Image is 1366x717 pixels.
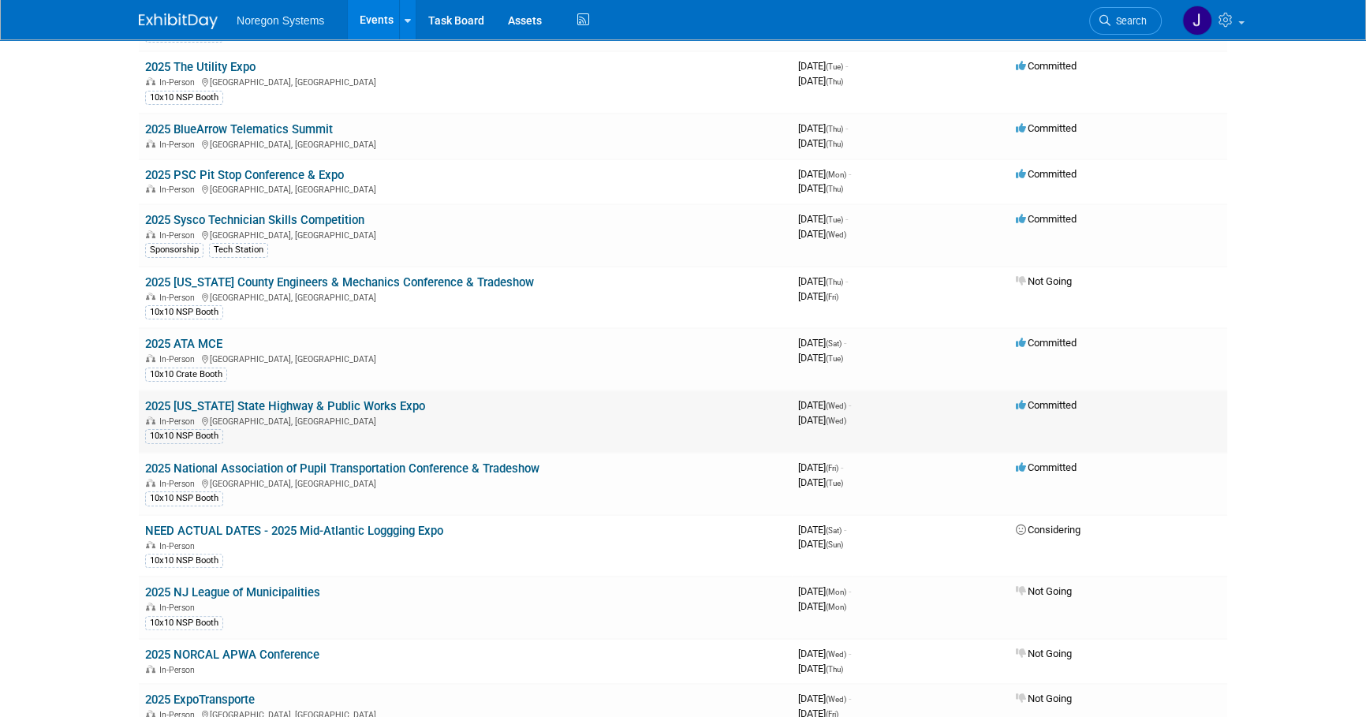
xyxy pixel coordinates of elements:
span: In-Person [159,354,200,364]
span: (Mon) [826,588,846,596]
span: [DATE] [798,137,843,149]
span: In-Person [159,140,200,150]
span: - [849,648,851,659]
span: Not Going [1016,693,1072,704]
a: 2025 The Utility Expo [145,60,256,74]
div: 10x10 NSP Booth [145,491,223,506]
img: In-Person Event [146,185,155,192]
img: In-Person Event [146,293,155,301]
a: 2025 PSC Pit Stop Conference & Expo [145,168,344,182]
span: In-Person [159,77,200,88]
span: [DATE] [798,461,843,473]
span: - [841,461,843,473]
span: [DATE] [798,352,843,364]
span: [DATE] [798,337,846,349]
span: In-Person [159,293,200,303]
a: NEED ACTUAL DATES - 2025 Mid-Atlantic Loggging Expo [145,524,443,538]
div: 10x10 NSP Booth [145,91,223,105]
div: Tech Station [209,243,268,257]
a: 2025 NORCAL APWA Conference [145,648,319,662]
span: (Wed) [826,416,846,425]
span: In-Person [159,479,200,489]
span: [DATE] [798,290,838,302]
img: ExhibitDay [139,13,218,29]
span: In-Person [159,665,200,675]
span: Committed [1016,122,1077,134]
div: [GEOGRAPHIC_DATA], [GEOGRAPHIC_DATA] [145,75,786,88]
span: [DATE] [798,600,846,612]
div: 10x10 NSP Booth [145,554,223,568]
span: [DATE] [798,648,851,659]
span: - [849,693,851,704]
span: [DATE] [798,122,848,134]
span: (Wed) [826,401,846,410]
span: Not Going [1016,585,1072,597]
span: Committed [1016,213,1077,225]
span: (Thu) [826,665,843,674]
img: In-Person Event [146,140,155,148]
span: (Tue) [826,354,843,363]
img: In-Person Event [146,416,155,424]
span: (Sat) [826,526,842,535]
img: In-Person Event [146,541,155,549]
span: (Wed) [826,695,846,704]
span: [DATE] [798,476,843,488]
a: 2025 ATA MCE [145,337,222,351]
span: (Wed) [826,230,846,239]
span: [DATE] [798,693,851,704]
span: In-Person [159,230,200,241]
img: In-Person Event [146,479,155,487]
span: [DATE] [798,213,848,225]
span: - [844,337,846,349]
span: Search [1110,15,1147,27]
span: Committed [1016,60,1077,72]
div: [GEOGRAPHIC_DATA], [GEOGRAPHIC_DATA] [145,352,786,364]
a: 2025 [US_STATE] County Engineers & Mechanics Conference & Tradeshow [145,275,534,289]
span: [DATE] [798,60,848,72]
span: - [849,399,851,411]
span: (Mon) [826,603,846,611]
div: [GEOGRAPHIC_DATA], [GEOGRAPHIC_DATA] [145,290,786,303]
a: 2025 Sysco Technician Skills Competition [145,213,364,227]
span: In-Person [159,416,200,427]
img: In-Person Event [146,665,155,673]
img: In-Person Event [146,230,155,238]
img: In-Person Event [146,354,155,362]
span: [DATE] [798,399,851,411]
span: [DATE] [798,168,851,180]
span: - [844,524,846,536]
div: 10x10 NSP Booth [145,616,223,630]
span: (Thu) [826,185,843,193]
span: - [845,122,848,134]
a: 2025 National Association of Pupil Transportation Conference & Tradeshow [145,461,539,476]
span: (Wed) [826,650,846,659]
span: Noregon Systems [237,14,324,27]
span: [DATE] [798,275,848,287]
span: Not Going [1016,275,1072,287]
span: Not Going [1016,648,1072,659]
div: Sponsorship [145,243,203,257]
span: Committed [1016,461,1077,473]
a: 2025 NJ League of Municipalities [145,585,320,599]
span: [DATE] [798,228,846,240]
span: (Thu) [826,140,843,148]
span: (Mon) [826,170,846,179]
span: (Thu) [826,125,843,133]
div: [GEOGRAPHIC_DATA], [GEOGRAPHIC_DATA] [145,137,786,150]
span: (Sat) [826,339,842,348]
a: 2025 ExpoTransporte [145,693,255,707]
span: [DATE] [798,663,843,674]
div: [GEOGRAPHIC_DATA], [GEOGRAPHIC_DATA] [145,414,786,427]
span: (Tue) [826,62,843,71]
span: [DATE] [798,524,846,536]
span: Considering [1016,524,1080,536]
span: - [849,168,851,180]
img: Johana Gil [1182,6,1212,35]
span: (Fri) [826,464,838,472]
a: 2025 BlueArrow Telematics Summit [145,122,333,136]
div: 10x10 Crate Booth [145,368,227,382]
a: Search [1089,7,1162,35]
span: Committed [1016,337,1077,349]
span: (Thu) [826,77,843,86]
span: In-Person [159,185,200,195]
